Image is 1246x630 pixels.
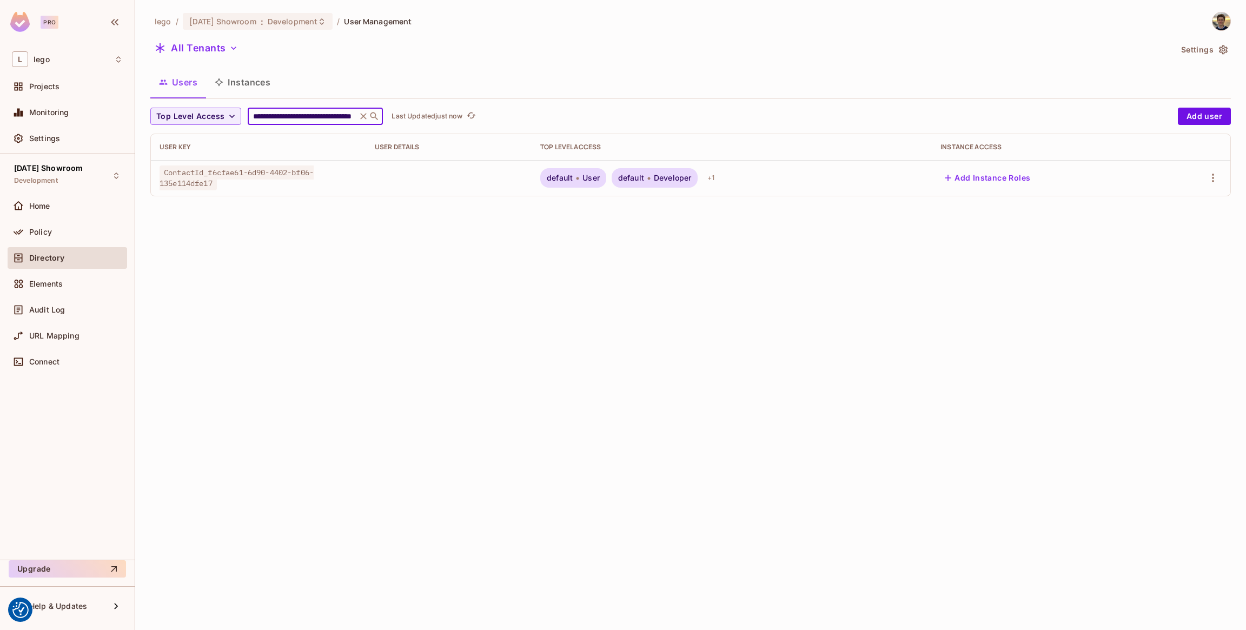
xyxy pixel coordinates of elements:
img: SReyMgAAAABJRU5ErkJggg== [10,12,30,32]
button: Users [150,69,206,96]
span: Audit Log [29,306,65,314]
button: All Tenants [150,39,242,57]
div: Instance Access [940,143,1151,151]
span: Projects [29,82,59,91]
div: User Key [160,143,357,151]
div: Top Level Access [540,143,923,151]
span: default [547,174,573,182]
span: the active workspace [155,16,171,26]
span: Help & Updates [29,602,87,611]
button: Add Instance Roles [940,169,1035,187]
div: Pro [41,16,58,29]
span: [DATE] Showroom [14,164,83,173]
span: [DATE] Showroom [189,16,256,26]
span: Settings [29,134,60,143]
span: refresh [467,111,476,122]
img: Revisit consent button [12,602,29,618]
span: User [582,174,600,182]
span: Home [29,202,50,210]
span: URL Mapping [29,331,79,340]
span: : [260,17,264,26]
button: refresh [465,110,478,123]
button: Instances [206,69,279,96]
span: Policy [29,228,52,236]
button: Add user [1178,108,1231,125]
button: Top Level Access [150,108,241,125]
span: Development [14,176,58,185]
p: Last Updated just now [392,112,462,121]
span: Connect [29,357,59,366]
span: Top Level Access [156,110,224,123]
button: Upgrade [9,560,126,578]
span: L [12,51,28,67]
span: Elements [29,280,63,288]
span: User Management [344,16,412,26]
button: Settings [1177,41,1231,58]
li: / [176,16,178,26]
span: Monitoring [29,108,69,117]
span: Directory [29,254,64,262]
span: Developer [654,174,691,182]
button: Consent Preferences [12,602,29,618]
img: Jakob Nielsen [1212,12,1230,30]
span: default [618,174,644,182]
span: Development [268,16,317,26]
div: User Details [375,143,523,151]
span: ContactId_f6cfae61-6d90-4402-bf06-135e114dfe17 [160,165,314,190]
div: + 1 [703,169,719,187]
span: Workspace: lego [34,55,50,64]
span: Click to refresh data [462,110,478,123]
li: / [337,16,340,26]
